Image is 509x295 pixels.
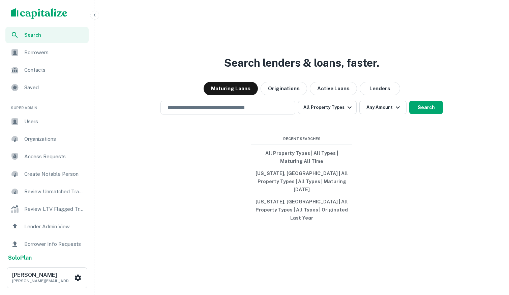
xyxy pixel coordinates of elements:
h6: [PERSON_NAME] [12,272,73,278]
a: Search [5,27,89,43]
button: Maturing Loans [204,82,258,95]
button: [PERSON_NAME][PERSON_NAME][EMAIL_ADDRESS][PERSON_NAME][DOMAIN_NAME] [7,267,87,288]
a: Review Unmatched Transactions [5,184,89,200]
a: Borrower Info Requests [5,236,89,252]
p: [PERSON_NAME][EMAIL_ADDRESS][PERSON_NAME][DOMAIN_NAME] [12,278,73,284]
span: Review Unmatched Transactions [24,188,85,196]
button: [US_STATE], [GEOGRAPHIC_DATA] | All Property Types | All Types | Originated Last Year [251,196,352,224]
a: Borrowers [5,44,89,61]
a: Review LTV Flagged Transactions [5,201,89,217]
strong: Solo Plan [8,255,32,261]
button: Lenders [360,82,400,95]
a: SoloPlan [8,254,32,262]
span: Users [24,118,85,126]
button: All Property Types [298,101,357,114]
span: Saved [24,84,85,92]
a: Contacts [5,62,89,78]
span: Borrowers [24,48,85,57]
button: [US_STATE], [GEOGRAPHIC_DATA] | All Property Types | All Types | Maturing [DATE] [251,167,352,196]
a: Saved [5,79,89,96]
button: Active Loans [310,82,357,95]
span: Search [24,31,85,39]
a: Organizations [5,131,89,147]
span: Organizations [24,135,85,143]
button: All Property Types | All Types | Maturing All Time [251,147,352,167]
a: Lender Admin View [5,219,89,235]
span: Contacts [24,66,85,74]
a: Create Notable Person [5,166,89,182]
button: Search [409,101,443,114]
button: Originations [261,82,307,95]
a: Access Requests [5,149,89,165]
iframe: Chat Widget [475,241,509,273]
button: Any Amount [359,101,407,114]
span: Recent Searches [251,136,352,142]
img: capitalize-logo.png [11,8,67,19]
span: Review LTV Flagged Transactions [24,205,85,213]
span: Create Notable Person [24,170,85,178]
span: Borrower Info Requests [24,240,85,248]
li: Super Admin [5,97,89,113]
span: Access Requests [24,153,85,161]
a: Users [5,113,89,130]
h3: Search lenders & loans, faster. [224,55,379,71]
span: Lender Admin View [24,223,85,231]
